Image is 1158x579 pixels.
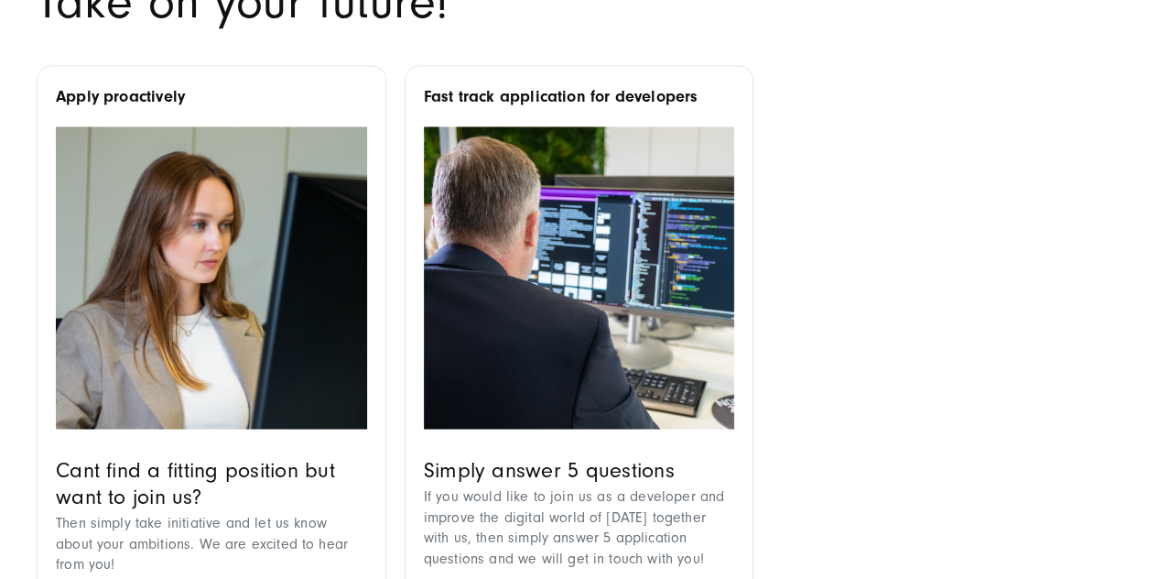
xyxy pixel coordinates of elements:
[56,126,367,429] img: Initiativ bewerben 2000x1330
[424,126,735,429] img: SUNZINET expert sitting at on a computer coding
[56,84,367,109] h6: Apply proactively
[424,84,735,109] h6: Fast track application for developers
[56,456,367,509] h3: Cant find a fitting position but want to join us?
[424,486,735,568] p: If you would like to join us as a developer and improve the digital world of [DATE] together with...
[56,512,367,574] p: Then simply take initiative and let us know about your ambitions. We are excited to hear from you!
[424,456,735,483] h3: Simply answer 5 questions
